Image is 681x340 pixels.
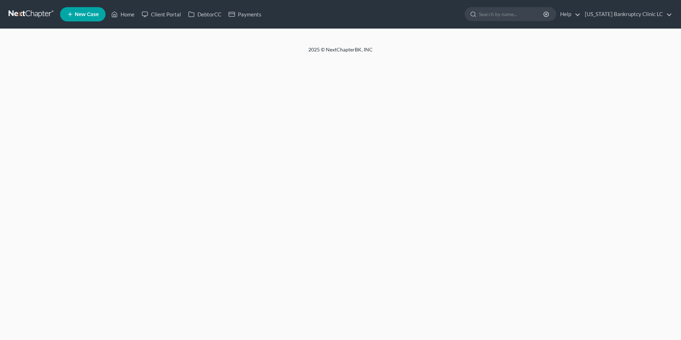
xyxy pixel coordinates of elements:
input: Search by name... [479,7,544,21]
a: [US_STATE] Bankruptcy Clinic LC [581,8,672,21]
a: Home [108,8,138,21]
a: Client Portal [138,8,185,21]
span: New Case [75,12,99,17]
div: 2025 © NextChapterBK, INC [137,46,544,59]
a: Help [557,8,580,21]
a: Payments [225,8,265,21]
a: DebtorCC [185,8,225,21]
